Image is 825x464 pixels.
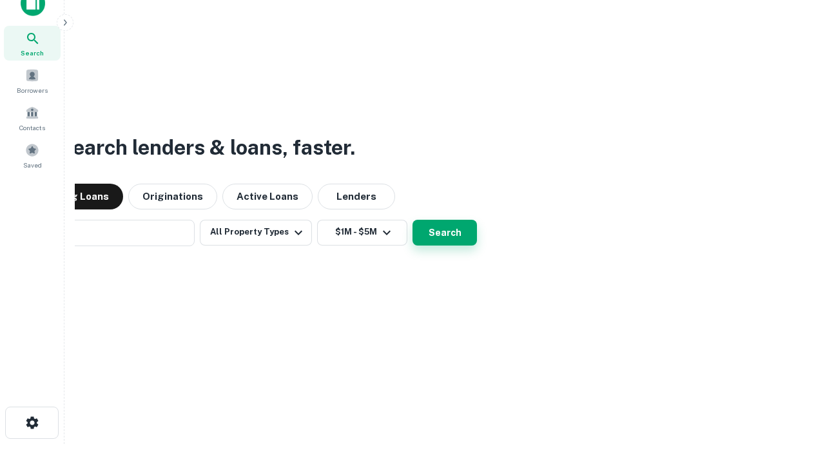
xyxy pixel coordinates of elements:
[4,101,61,135] a: Contacts
[17,85,48,95] span: Borrowers
[21,48,44,58] span: Search
[222,184,313,209] button: Active Loans
[317,220,407,246] button: $1M - $5M
[59,132,355,163] h3: Search lenders & loans, faster.
[761,361,825,423] iframe: Chat Widget
[23,160,42,170] span: Saved
[412,220,477,246] button: Search
[128,184,217,209] button: Originations
[318,184,395,209] button: Lenders
[4,63,61,98] a: Borrowers
[4,26,61,61] a: Search
[4,138,61,173] a: Saved
[19,122,45,133] span: Contacts
[200,220,312,246] button: All Property Types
